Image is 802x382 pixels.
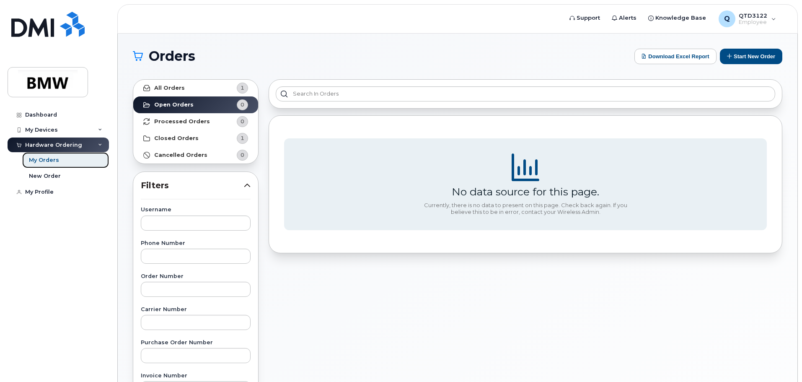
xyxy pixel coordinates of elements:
[141,340,251,346] label: Purchase Order Number
[141,179,244,192] span: Filters
[241,134,244,142] span: 1
[421,202,630,215] div: Currently, there is no data to present on this page. Check back again. If you believe this to be ...
[133,130,258,147] a: Closed Orders1
[133,147,258,164] a: Cancelled Orders0
[154,118,210,125] strong: Processed Orders
[154,152,207,159] strong: Cancelled Orders
[154,101,194,108] strong: Open Orders
[133,80,258,96] a: All Orders1
[241,101,244,109] span: 0
[141,241,251,246] label: Phone Number
[241,84,244,92] span: 1
[766,346,796,376] iframe: Messenger Launcher
[149,50,195,62] span: Orders
[133,113,258,130] a: Processed Orders0
[141,307,251,312] label: Carrier Number
[154,135,199,142] strong: Closed Orders
[154,85,185,91] strong: All Orders
[141,373,251,379] label: Invoice Number
[141,274,251,279] label: Order Number
[241,151,244,159] span: 0
[133,96,258,113] a: Open Orders0
[141,207,251,213] label: Username
[452,185,599,198] div: No data source for this page.
[276,86,775,101] input: Search in orders
[241,117,244,125] span: 0
[634,49,717,64] button: Download Excel Report
[720,49,782,64] button: Start New Order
